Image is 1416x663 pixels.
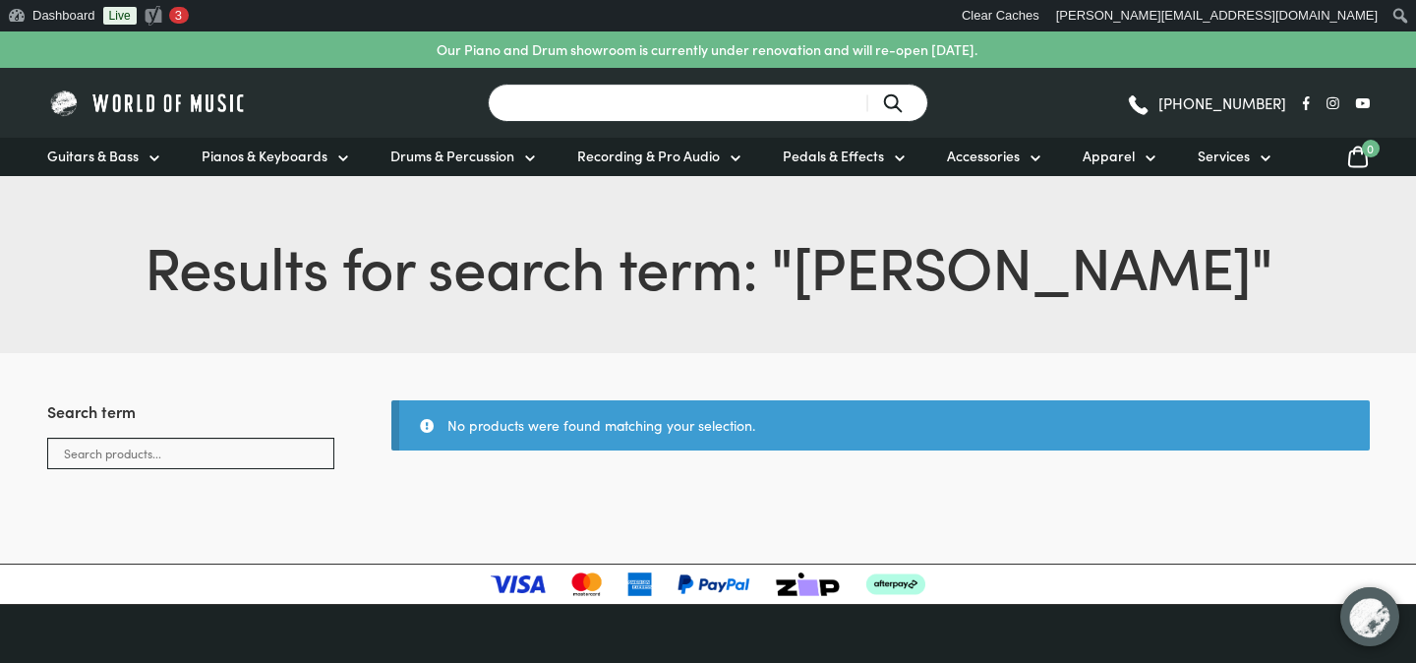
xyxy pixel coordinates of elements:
span: Recording & Pro Audio [577,146,720,166]
iframe: Chat with our support team [1327,574,1416,663]
div: No products were found matching your selection. [391,400,1369,451]
span: 3 [175,8,182,23]
img: payment-logos-updated [491,573,924,596]
input: Search products... [47,438,334,469]
a: [PHONE_NUMBER] [1126,89,1286,118]
span: [PERSON_NAME] [793,223,1251,306]
img: World of Music [47,88,249,118]
span: 0 [1362,140,1380,157]
p: Our Piano and Drum showroom is currently under renovation and will re-open [DATE]. [437,39,977,60]
span: Accessories [947,146,1020,166]
span: Apparel [1083,146,1135,166]
span: Drums & Percussion [390,146,514,166]
span: Services [1198,146,1250,166]
span: Pianos & Keyboards [202,146,327,166]
span: Pedals & Effects [783,146,884,166]
a: Live [103,7,137,25]
h1: Results for search term: " " [47,223,1370,306]
span: [PHONE_NUMBER] [1158,95,1286,110]
span: Guitars & Bass [47,146,139,166]
h3: Search term [47,400,334,438]
input: Search for a product ... [488,84,928,122]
